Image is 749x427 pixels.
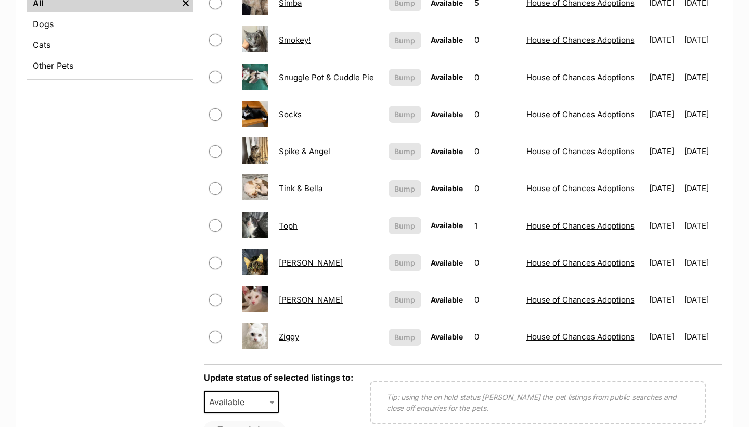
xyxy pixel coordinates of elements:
[526,72,635,82] a: House of Chances Adoptions
[645,133,682,169] td: [DATE]
[431,258,463,267] span: Available
[645,245,682,281] td: [DATE]
[526,221,635,231] a: House of Chances Adoptions
[389,106,422,123] button: Bump
[27,15,193,33] a: Dogs
[684,59,721,95] td: [DATE]
[684,96,721,132] td: [DATE]
[526,183,635,193] a: House of Chances Adoptions
[431,72,463,81] span: Available
[526,332,635,342] a: House of Chances Adoptions
[431,147,463,156] span: Available
[645,282,682,318] td: [DATE]
[470,59,521,95] td: 0
[389,143,422,160] button: Bump
[394,183,415,194] span: Bump
[470,96,521,132] td: 0
[394,220,415,231] span: Bump
[470,133,521,169] td: 0
[279,183,322,193] a: Tink & Bella
[204,372,353,383] label: Update status of selected listings to:
[431,221,463,230] span: Available
[394,332,415,343] span: Bump
[470,245,521,281] td: 0
[526,258,635,268] a: House of Chances Adoptions
[279,72,374,82] a: Snuggle Pot & Cuddle Pie
[279,258,343,268] a: [PERSON_NAME]
[526,295,635,305] a: House of Chances Adoptions
[205,395,255,409] span: Available
[431,184,463,193] span: Available
[470,170,521,206] td: 0
[394,294,415,305] span: Bump
[470,208,521,244] td: 1
[526,109,635,119] a: House of Chances Adoptions
[279,35,311,45] a: Smokey!
[27,35,193,54] a: Cats
[279,221,298,231] a: Toph
[389,329,422,346] button: Bump
[389,254,422,271] button: Bump
[279,109,302,119] a: Socks
[645,170,682,206] td: [DATE]
[27,56,193,75] a: Other Pets
[470,22,521,58] td: 0
[389,180,422,197] button: Bump
[684,319,721,355] td: [DATE]
[394,257,415,268] span: Bump
[394,146,415,157] span: Bump
[684,245,721,281] td: [DATE]
[645,22,682,58] td: [DATE]
[279,146,330,156] a: Spike & Angel
[684,22,721,58] td: [DATE]
[431,332,463,341] span: Available
[386,392,689,413] p: Tip: using the on hold status [PERSON_NAME] the pet listings from public searches and close off e...
[645,208,682,244] td: [DATE]
[526,146,635,156] a: House of Chances Adoptions
[645,319,682,355] td: [DATE]
[389,32,422,49] button: Bump
[394,109,415,120] span: Bump
[431,110,463,119] span: Available
[204,391,279,413] span: Available
[470,282,521,318] td: 0
[684,282,721,318] td: [DATE]
[394,35,415,46] span: Bump
[684,133,721,169] td: [DATE]
[389,291,422,308] button: Bump
[389,69,422,86] button: Bump
[526,35,635,45] a: House of Chances Adoptions
[431,295,463,304] span: Available
[279,332,299,342] a: Ziggy
[389,217,422,234] button: Bump
[684,208,721,244] td: [DATE]
[645,96,682,132] td: [DATE]
[645,59,682,95] td: [DATE]
[279,295,343,305] a: [PERSON_NAME]
[431,35,463,44] span: Available
[684,170,721,206] td: [DATE]
[470,319,521,355] td: 0
[394,72,415,83] span: Bump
